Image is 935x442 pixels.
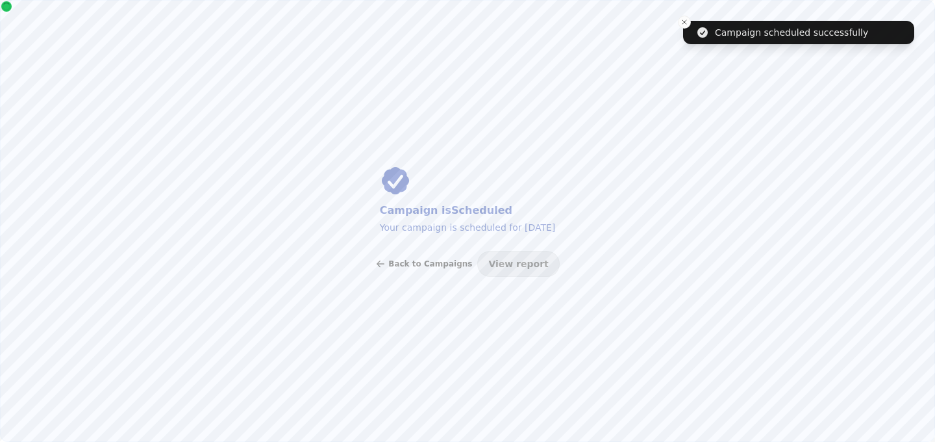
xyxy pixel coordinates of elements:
div: Campaign scheduled successfully [715,26,868,39]
button: View report [477,251,559,277]
h2: Campaign is Scheduled [380,201,556,220]
span: Back to Campaigns [388,260,472,268]
p: Your campaign is scheduled for [DATE] [380,220,556,235]
button: Close toast [678,16,691,29]
button: Back to Campaigns [375,251,472,277]
span: View report [488,259,548,268]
